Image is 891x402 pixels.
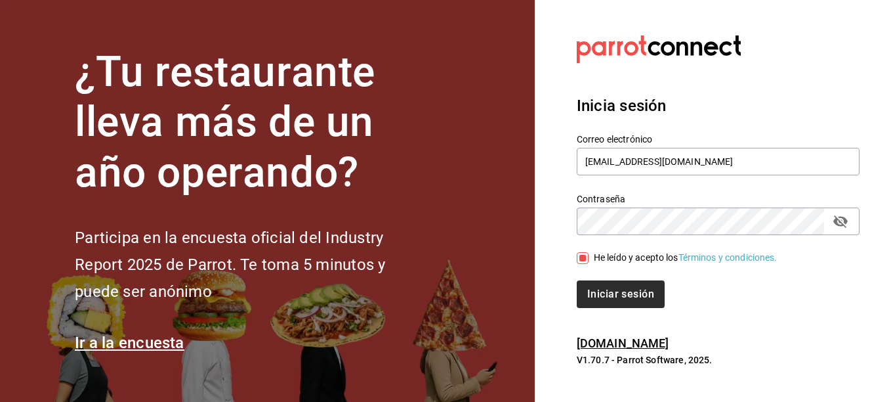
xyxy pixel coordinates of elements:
[577,194,860,203] label: Contraseña
[577,280,665,308] button: Iniciar sesión
[577,94,860,118] h3: Inicia sesión
[75,225,429,305] h2: Participa en la encuesta oficial del Industry Report 2025 de Parrot. Te toma 5 minutos y puede se...
[577,336,669,350] a: [DOMAIN_NAME]
[577,148,860,175] input: Ingresa tu correo electrónico
[678,252,777,263] a: Términos y condiciones.
[577,134,860,143] label: Correo electrónico
[75,47,429,198] h1: ¿Tu restaurante lleva más de un año operando?
[577,353,860,367] p: V1.70.7 - Parrot Software, 2025.
[594,251,777,265] div: He leído y acepto los
[75,334,184,352] a: Ir a la encuesta
[829,210,852,233] button: passwordField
